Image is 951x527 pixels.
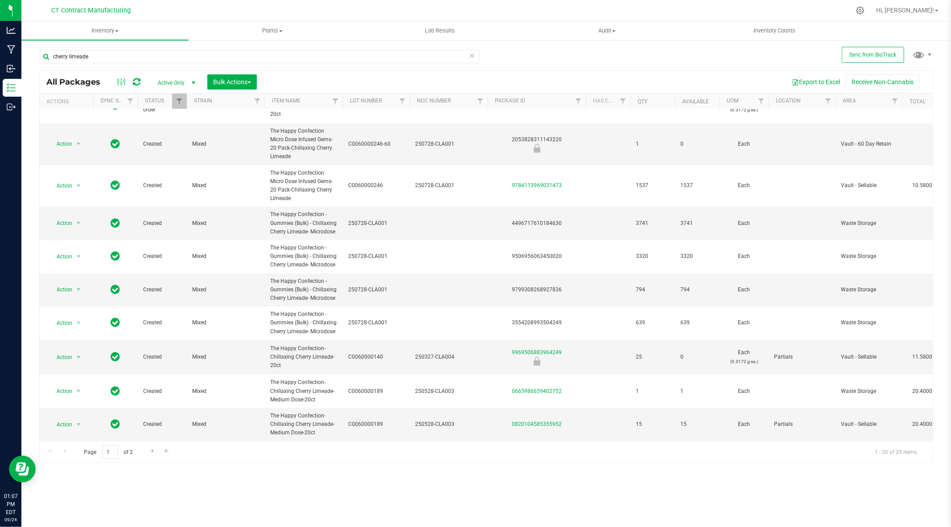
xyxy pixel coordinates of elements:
span: Created [143,140,181,148]
a: UOM [727,98,738,104]
span: All Packages [46,77,109,87]
span: Created [143,387,181,396]
inline-svg: Manufacturing [7,45,16,54]
span: The Happy Confection - Gummies (Bulk) - Chillaxing Cherry Limeade- Microdose [270,277,338,303]
span: Action [49,250,73,263]
a: Filter [172,94,187,109]
span: Action [49,385,73,397]
span: Each [725,140,763,148]
a: 0665986659402752 [512,388,562,394]
a: Sync Status [100,98,135,104]
span: The Happy Confection Micro Dose Infused Gems-20 Pack-Chillaxing Cherry Limeade [270,169,338,203]
button: Export to Excel [786,74,846,90]
input: 1 [102,445,118,459]
input: Search Package ID, Item Name, SKU, Lot or Part Number... [39,50,480,63]
span: select [73,180,84,192]
a: Status [145,98,164,104]
a: 9784113969031473 [512,182,562,188]
span: Partials [774,420,830,429]
span: Action [49,138,73,150]
span: 250728-CLA001 [348,252,404,261]
span: Plants [189,27,355,35]
span: Created [143,252,181,261]
span: 15 [636,420,670,429]
span: Audit [524,27,690,35]
span: 794 [680,286,714,294]
span: Mixed [192,353,259,361]
span: Mixed [192,252,259,261]
span: In Sync [111,217,120,229]
span: select [73,385,84,397]
span: In Sync [111,351,120,363]
span: Action [49,351,73,364]
p: (0.3172 g ea.) [725,357,763,366]
div: 2053828311143220 [486,135,587,153]
span: Sync from BioTrack [850,52,897,58]
span: 639 [636,319,670,327]
button: Receive Non-Cannabis [846,74,919,90]
a: Item Name [272,98,301,104]
span: C0060000246 [348,181,404,190]
a: Filter [250,94,265,109]
span: Each [725,319,763,327]
span: In Sync [111,138,120,150]
span: The Happy Confection - Gummies (Bulk) - Chillaxing Cherry Limeade- Microdose [270,310,338,336]
span: In Sync [111,283,120,296]
span: Bulk Actions [213,78,251,86]
a: Inventory [21,21,189,40]
span: The Happy Confection-Chillaxing Cherry Limeade-20ct [270,344,338,370]
span: Mixed [192,140,259,148]
span: 1537 [636,181,670,190]
span: Waste Storage [841,319,897,327]
span: Created [143,420,181,429]
span: In Sync [111,250,120,262]
div: Actions [46,98,90,105]
span: 639 [680,319,714,327]
span: Created [143,286,181,294]
span: 0 [680,353,714,361]
a: 9969506883964249 [512,349,562,355]
span: Mixed [192,387,259,396]
span: In Sync [111,179,120,192]
span: Each [725,219,763,228]
span: Created [143,219,181,228]
a: Go to the next page [146,445,159,457]
span: Waste Storage [841,286,897,294]
p: (0.3172 g ea.) [725,106,763,114]
a: Filter [395,94,410,109]
span: Mixed [192,219,259,228]
a: Filter [754,94,769,109]
a: Filter [571,94,586,109]
span: Hi, [PERSON_NAME]! [876,7,934,14]
a: Plants [189,21,356,40]
p: 09/24 [4,516,17,523]
inline-svg: Inbound [7,64,16,73]
a: Filter [123,94,138,109]
button: Bulk Actions [207,74,257,90]
span: Inventory [21,27,189,35]
span: Mixed [192,181,259,190]
span: Each [725,252,763,261]
div: 3554208993504249 [486,319,587,327]
span: C0060000140 [348,353,404,361]
a: Filter [328,94,343,109]
span: Created [143,319,181,327]
span: The Happy Confection - Gummies (Bulk) - Chillaxing Cherry Limeade- Microdose [270,244,338,270]
span: Created [143,353,181,361]
span: In Sync [111,385,120,397]
span: CT Contract Manufacturing [51,7,131,14]
a: Filter [821,94,836,109]
span: select [73,250,84,263]
span: C0060000189 [348,387,404,396]
span: 3741 [636,219,670,228]
span: Action [49,283,73,296]
a: Filter [616,94,630,109]
span: Clear [469,50,475,61]
a: Audit [523,21,691,40]
span: Each [725,348,763,365]
p: 01:07 PM EDT [4,492,17,516]
span: select [73,317,84,329]
span: 15 [680,420,714,429]
span: select [73,283,84,296]
span: Each [725,181,763,190]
